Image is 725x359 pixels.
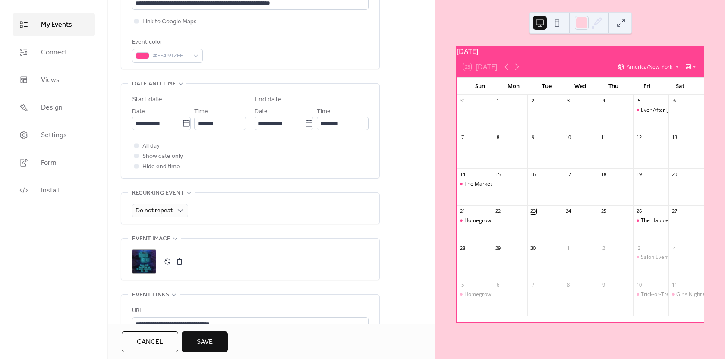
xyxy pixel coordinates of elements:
div: 6 [671,98,678,104]
div: 1 [565,245,572,251]
span: Link to Google Maps [142,17,197,27]
div: ; [132,249,156,274]
div: 12 [636,134,642,141]
span: My Events [41,20,72,30]
div: 17 [565,171,572,177]
span: Connect [41,47,67,58]
div: End date [255,94,282,105]
div: 27 [671,208,678,214]
div: 29 [495,245,501,251]
div: Trick-or-Treat Market Crawl 👻 [641,291,716,298]
div: 2 [530,98,536,104]
div: 5 [636,98,642,104]
div: 9 [530,134,536,141]
div: 10 [636,281,642,288]
div: Girls Night Out 👻 [676,291,719,298]
span: Save [197,337,213,347]
div: Trick-or-Treat Market Crawl 👻 [633,291,668,298]
div: 11 [671,281,678,288]
span: #FF4392FF [153,51,189,61]
div: 2 [600,245,607,251]
div: Fri [630,78,663,95]
div: 19 [636,171,642,177]
span: All day [142,141,160,151]
div: 11 [600,134,607,141]
div: Tue [530,78,564,95]
span: Event links [132,290,169,300]
div: Wed [564,78,597,95]
a: Connect [13,41,95,64]
span: Show date only [142,151,183,162]
div: Salon Event [633,254,668,261]
div: Homegrown in Horizon West Market🍊 [457,291,492,298]
span: Do not repeat [136,205,173,217]
div: Homegrown in [GEOGRAPHIC_DATA]🍊 [464,291,560,298]
div: 30 [530,245,536,251]
div: 10 [565,134,572,141]
a: Design [13,96,95,119]
span: Date and time [132,79,176,89]
div: Start date [132,94,162,105]
div: The Marketplace of Magic✨ [464,180,533,188]
div: 26 [636,208,642,214]
span: America/New_York [627,64,672,69]
div: 20 [671,171,678,177]
a: Install [13,179,95,202]
div: The Happiest Market 🐭 [633,217,668,224]
span: Date [132,107,145,117]
div: 23 [530,208,536,214]
div: 4 [600,98,607,104]
div: Ever After Halloween Mini Pop-Up! 🎃 [633,107,668,114]
span: Time [317,107,331,117]
div: 3 [565,98,572,104]
button: Cancel [122,331,178,352]
div: Thu [597,78,630,95]
div: 7 [459,134,466,141]
div: 16 [530,171,536,177]
div: 5 [459,281,466,288]
span: Design [41,103,63,113]
a: Form [13,151,95,174]
div: 4 [671,245,678,251]
div: Sat [664,78,697,95]
div: 9 [600,281,607,288]
div: 13 [671,134,678,141]
a: My Events [13,13,95,36]
div: 22 [495,208,501,214]
div: 3 [636,245,642,251]
span: Time [194,107,208,117]
div: 15 [495,171,501,177]
span: Views [41,75,60,85]
div: 8 [495,134,501,141]
button: Save [182,331,228,352]
div: 18 [600,171,607,177]
div: The Marketplace of Magic✨ [457,180,492,188]
span: Event image [132,234,170,244]
div: 8 [565,281,572,288]
div: Mon [497,78,530,95]
div: 25 [600,208,607,214]
a: Views [13,68,95,91]
div: Salon Event [641,254,669,261]
div: 1 [495,98,501,104]
span: Form [41,158,57,168]
div: URL [132,305,367,316]
div: Sun [463,78,497,95]
div: 6 [495,281,501,288]
div: 28 [459,245,466,251]
span: Install [41,186,59,196]
div: The Happiest Market 🐭 [641,217,699,224]
span: Date [255,107,268,117]
div: 24 [565,208,572,214]
div: 14 [459,171,466,177]
div: Girls Night Out 👻 [668,291,704,298]
div: 31 [459,98,466,104]
div: 7 [530,281,536,288]
div: [DATE] [457,46,704,57]
div: Homegrown in [GEOGRAPHIC_DATA]🍊 [464,217,560,224]
div: 21 [459,208,466,214]
a: Settings [13,123,95,147]
span: Recurring event [132,188,184,198]
div: Ever After [DATE] Mini Pop-Up! 🎃 [641,107,723,114]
